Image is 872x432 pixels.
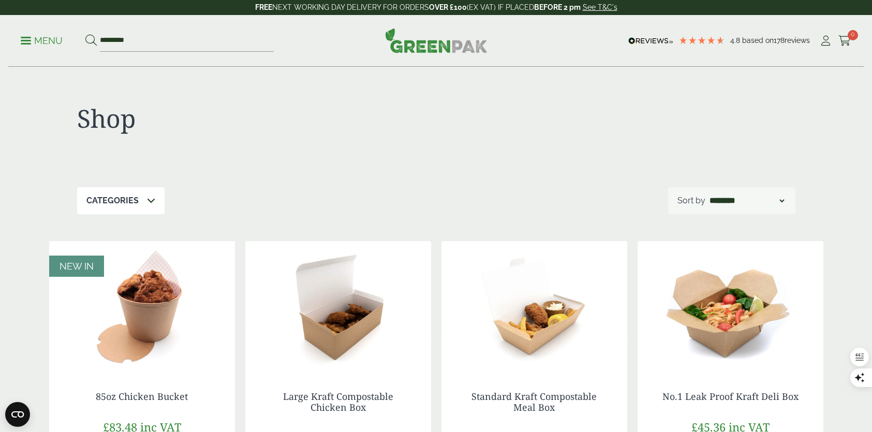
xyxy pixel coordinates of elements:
[5,402,30,427] button: Open CMP widget
[838,36,851,46] i: Cart
[245,241,431,370] img: chicken box
[96,390,188,403] a: 85oz Chicken Bucket
[742,36,774,44] span: Based on
[638,241,823,370] img: kraft deli box
[534,3,581,11] strong: BEFORE 2 pm
[730,36,742,44] span: 4.8
[819,36,832,46] i: My Account
[60,261,94,272] span: NEW IN
[21,35,63,47] p: Menu
[255,3,272,11] strong: FREE
[774,36,785,44] span: 178
[662,390,799,403] a: No.1 Leak Proof Kraft Deli Box
[429,3,467,11] strong: OVER £100
[785,36,810,44] span: reviews
[707,195,786,207] select: Shop order
[385,28,487,53] img: GreenPak Supplies
[77,103,436,133] h1: Shop
[583,3,617,11] a: See T&C's
[628,37,673,44] img: REVIEWS.io
[677,195,705,207] p: Sort by
[678,36,725,45] div: 4.78 Stars
[21,35,63,45] a: Menu
[441,241,627,370] img: chicken box
[86,195,139,207] p: Categories
[838,33,851,49] a: 0
[471,390,597,414] a: Standard Kraft Compostable Meal Box
[283,390,393,414] a: Large Kraft Compostable Chicken Box
[848,30,858,40] span: 0
[49,241,235,370] img: 5430084 85oz Chicken Bucket with Fried Chicken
